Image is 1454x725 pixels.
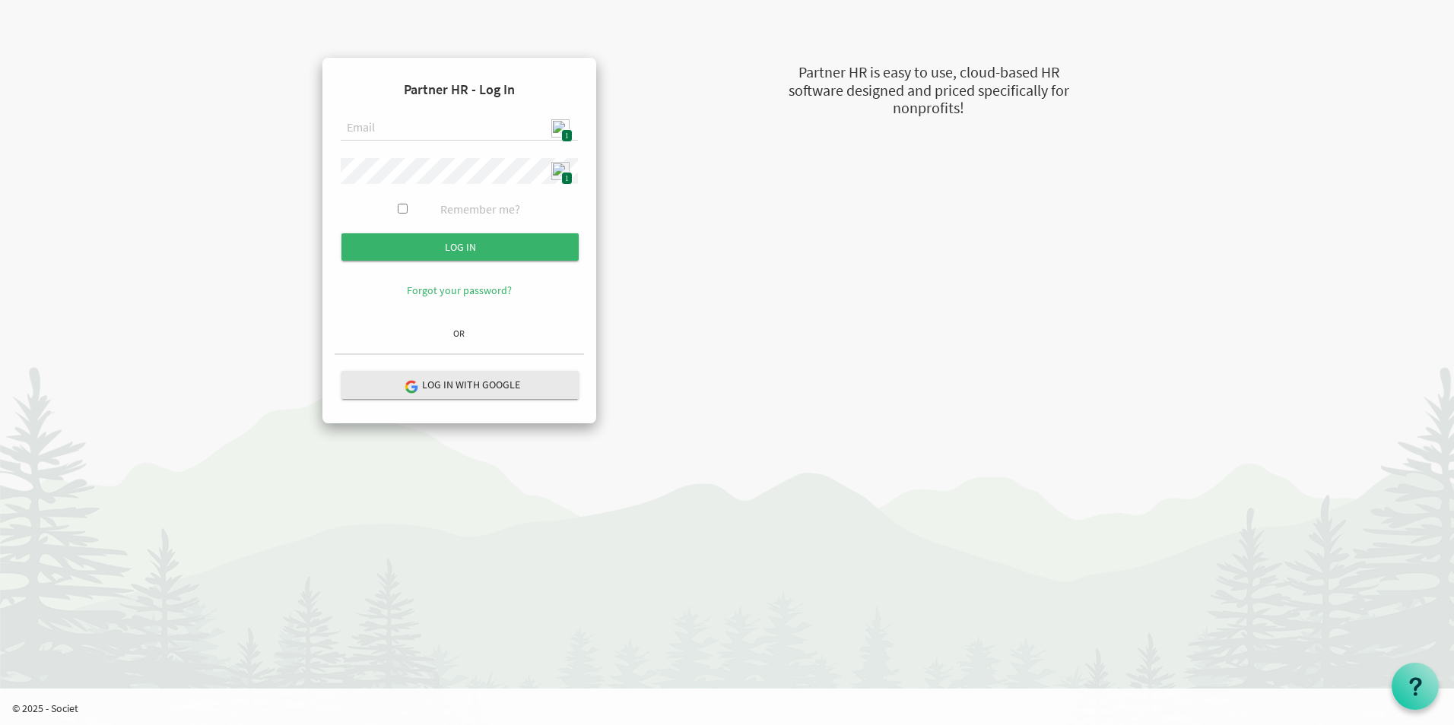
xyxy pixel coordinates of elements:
a: Forgot your password? [407,283,512,297]
button: Log in with Google [341,371,579,399]
img: npw-badge-icon.svg [551,119,570,138]
img: npw-badge-icon.svg [551,162,570,180]
p: © 2025 - Societ [12,701,1454,716]
span: 1 [561,129,573,142]
img: google-logo.png [404,379,417,393]
div: nonprofits! [712,97,1145,119]
input: Log in [341,233,579,261]
div: Partner HR is easy to use, cloud-based HR [712,62,1145,84]
span: 1 [561,172,573,185]
label: Remember me? [440,201,520,218]
input: Email [341,116,578,141]
div: software designed and priced specifically for [712,80,1145,102]
h6: OR [335,328,584,338]
h4: Partner HR - Log In [335,70,584,109]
